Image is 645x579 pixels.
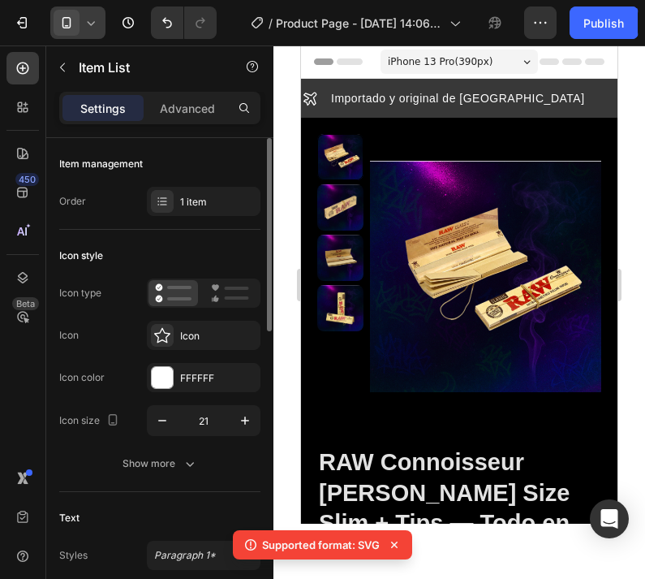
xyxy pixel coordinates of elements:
[147,541,260,570] button: Paragraph 1*
[79,58,217,77] p: Item List
[59,511,80,525] div: Text
[59,286,101,300] div: Icon type
[123,456,198,472] div: Show more
[570,6,638,39] button: Publish
[59,449,260,478] button: Show more
[15,173,39,186] div: 450
[12,297,39,310] div: Beta
[590,499,629,538] div: Open Intercom Messenger
[180,329,256,344] div: Icon
[59,370,105,385] div: Icon color
[59,248,103,263] div: Icon style
[154,548,216,563] span: Paragraph 1*
[180,371,256,386] div: FFFFFF
[262,537,380,553] p: Supported format: SVG
[301,45,617,524] iframe: Design area
[276,15,443,32] span: Product Page - [DATE] 14:06:48
[59,548,88,563] div: Styles
[59,194,86,209] div: Order
[80,100,126,117] p: Settings
[59,157,143,171] div: Item management
[160,100,215,117] p: Advanced
[269,15,273,32] span: /
[583,15,624,32] div: Publish
[151,6,217,39] div: Undo/Redo
[180,195,256,210] div: 1 item
[59,410,123,432] div: Icon size
[16,400,300,526] h1: RAW Connoisseur [PERSON_NAME] Size Slim + Tips — Todo en uno, todo estilo
[59,328,79,343] div: Icon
